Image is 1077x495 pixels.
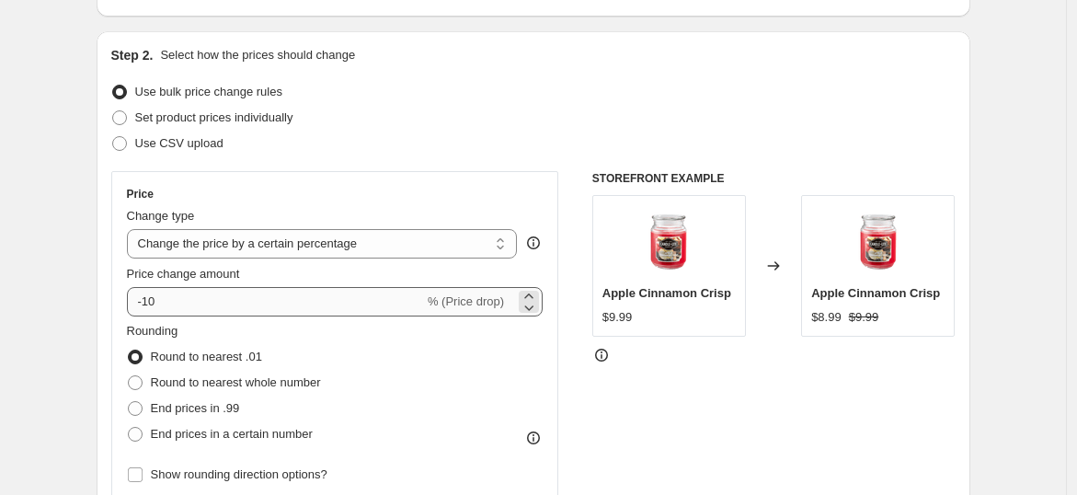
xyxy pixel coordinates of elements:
h3: Price [127,187,154,201]
input: -15 [127,287,424,317]
span: End prices in .99 [151,401,240,415]
span: % (Price drop) [428,294,504,308]
img: EVERYDAY-APPLE-CINNAMON-CRISP-18oz-FRONT_80x.png [632,205,705,279]
span: End prices in a certain number [151,427,313,441]
h2: Step 2. [111,46,154,64]
span: Change type [127,209,195,223]
div: $8.99 [811,308,842,327]
img: EVERYDAY-APPLE-CINNAMON-CRISP-18oz-FRONT_80x.png [842,205,915,279]
span: Rounding [127,324,178,338]
span: Round to nearest whole number [151,375,321,389]
span: Show rounding direction options? [151,467,327,481]
div: help [524,234,543,252]
span: Price change amount [127,267,240,281]
p: Select how the prices should change [160,46,355,64]
span: Use bulk price change rules [135,85,282,98]
span: Set product prices individually [135,110,293,124]
span: Apple Cinnamon Crisp [811,286,940,300]
h6: STOREFRONT EXAMPLE [592,171,956,186]
strike: $9.99 [849,308,879,327]
span: Apple Cinnamon Crisp [602,286,731,300]
span: Round to nearest .01 [151,350,262,363]
div: $9.99 [602,308,633,327]
span: Use CSV upload [135,136,223,150]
